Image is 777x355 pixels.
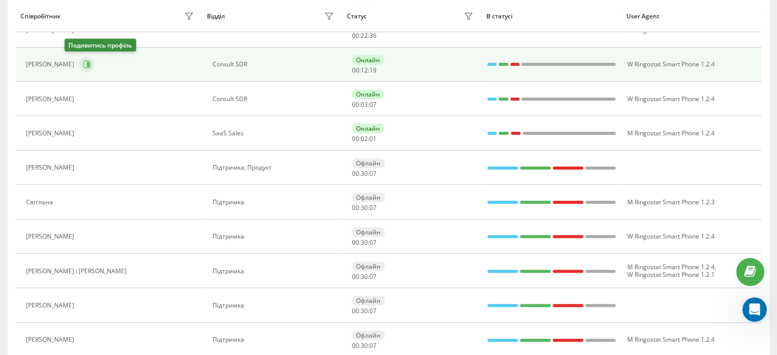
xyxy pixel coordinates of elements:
[369,238,376,247] span: 07
[352,330,385,340] div: Офлайн
[49,254,57,262] button: Завантажити вкладений файл
[16,254,24,262] button: Вибір емодзі
[369,169,376,178] span: 07
[352,31,359,40] span: 00
[627,94,714,103] span: W Ringostat Smart Phone 1.2.4
[352,124,384,133] div: Онлайн
[627,60,714,68] span: W Ringostat Smart Phone 1.2.4
[352,239,376,246] div: : :
[352,227,385,237] div: Офлайн
[26,199,56,206] div: Світлана
[16,181,159,211] div: Консультація займе мінімум часу, але дасть максимум користі для оптимізації роботи з клієнтами.
[352,135,376,143] div: : :
[16,106,159,126] div: 📌 зрозуміти, як АІ допоможе у виявленні інсайтів із розмов;
[369,100,376,109] span: 07
[369,341,376,350] span: 07
[352,101,376,108] div: : :
[352,169,359,178] span: 00
[26,96,77,103] div: [PERSON_NAME]
[627,232,714,241] span: W Ringostat Smart Phone 1.2.4
[369,306,376,315] span: 07
[352,342,376,349] div: : :
[26,268,129,275] div: [PERSON_NAME] і [PERSON_NAME]
[369,203,376,212] span: 07
[361,203,368,212] span: 30
[26,233,77,240] div: [PERSON_NAME]
[627,263,714,271] span: M Ringostat Smart Phone 1.2.4
[352,262,385,271] div: Офлайн
[369,134,376,143] span: 01
[361,169,368,178] span: 30
[213,130,337,137] div: SaaS Sales
[26,61,77,68] div: [PERSON_NAME]
[352,341,359,350] span: 00
[352,296,385,305] div: Офлайн
[352,134,359,143] span: 00
[213,268,337,275] div: Підтримка
[352,238,359,247] span: 00
[369,272,376,281] span: 07
[16,156,159,176] div: 📌 оцінити переваги для для себе і бізнесу вже на старті.
[16,35,159,75] div: Щоб ефективно запровадити AI-функціонал та отримати максимум користі, звертайся прямо зараз до на...
[352,89,384,99] div: Онлайн
[361,66,368,75] span: 12
[26,336,77,343] div: [PERSON_NAME]
[352,193,385,202] div: Офлайн
[29,6,45,22] img: Profile image for Oleksandr
[742,297,767,322] iframe: Intercom live chat
[50,13,125,23] p: У мережі 19 год тому
[627,270,714,279] span: W Ringostat Smart Phone 1.2.1
[352,32,376,39] div: : :
[32,254,40,262] button: вибір GIF-файлів
[9,232,196,250] textarea: Повідомлення...
[213,96,337,103] div: Consult SDR
[352,203,359,212] span: 00
[213,233,337,240] div: Підтримка
[16,224,89,230] div: Oleksandr • 1 дн. тому
[352,272,359,281] span: 00
[64,39,136,52] div: Подивитись профіль
[369,31,376,40] span: 36
[26,130,77,137] div: [PERSON_NAME]
[347,13,367,20] div: Статус
[361,100,368,109] span: 03
[352,273,376,280] div: : :
[20,13,61,20] div: Співробітник
[352,100,359,109] span: 00
[213,302,337,309] div: Підтримка
[361,341,368,350] span: 30
[361,238,368,247] span: 30
[352,204,376,211] div: : :
[26,302,77,309] div: [PERSON_NAME]
[352,66,359,75] span: 00
[352,67,376,74] div: : :
[352,307,376,315] div: : :
[26,27,77,34] div: [PERSON_NAME]
[352,55,384,65] div: Онлайн
[7,4,26,23] button: go back
[361,31,368,40] span: 22
[627,335,714,344] span: M Ringostat Smart Phone 1.2.4
[626,13,757,20] div: User Agent
[213,199,337,206] div: Підтримка
[627,198,714,206] span: M Ringostat Smart Phone 1.2.3
[179,4,198,22] div: Закрити
[361,272,368,281] span: 30
[352,170,376,177] div: : :
[361,134,368,143] span: 02
[352,158,385,168] div: Офлайн
[486,13,617,20] div: В статусі
[627,129,714,137] span: M Ringostat Smart Phone 1.2.4
[369,66,376,75] span: 19
[50,5,90,13] h1: Oleksandr
[213,336,337,343] div: Підтримка
[16,81,159,101] div: 📌 отримати повну інформацію про функціонал AI-аналізу дзвінків;
[175,250,192,266] button: Надіслати повідомлення…
[213,27,337,34] div: SaaS Sales
[361,306,368,315] span: 30
[26,164,77,171] div: [PERSON_NAME]
[16,131,159,151] div: 📌 дізнатися, як впровадити функцію максимально ефективно;
[352,306,359,315] span: 00
[213,164,337,171] div: Підтримка, Продукт
[160,4,179,23] button: Головна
